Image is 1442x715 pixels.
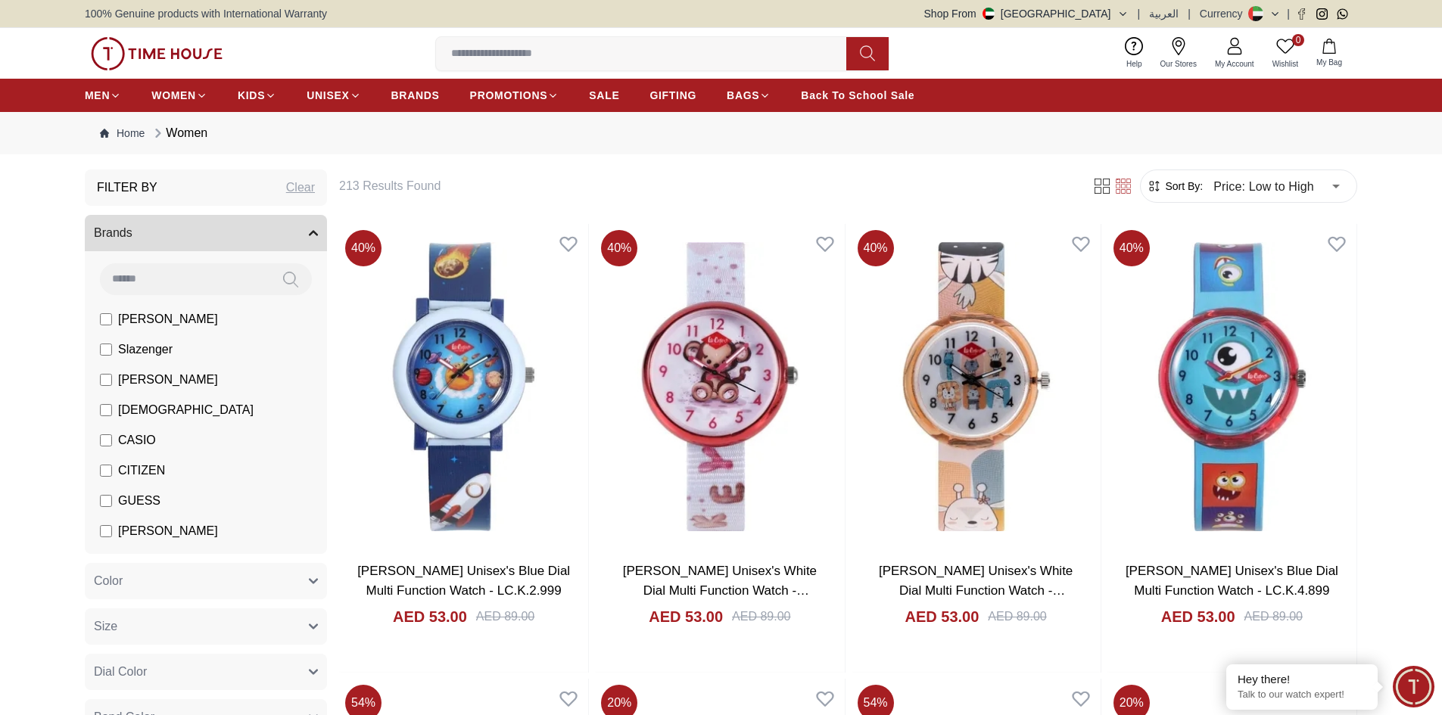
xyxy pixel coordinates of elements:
[476,608,534,626] div: AED 89.00
[118,462,165,480] span: CITIZEN
[100,344,112,356] input: Slazenger
[151,82,207,109] a: WOMEN
[238,82,276,109] a: KIDS
[118,340,173,359] span: Slazenger
[100,434,112,446] input: CASIO
[97,179,157,197] h3: Filter By
[100,374,112,386] input: [PERSON_NAME]
[91,37,223,70] img: ...
[1138,6,1141,21] span: |
[85,608,327,645] button: Size
[85,112,1357,154] nav: Breadcrumb
[118,431,156,449] span: CASIO
[1147,179,1203,194] button: Sort By:
[595,224,844,549] img: Lee Cooper Unisex's White Dial Multi Function Watch - LC.K.3.837
[85,82,121,109] a: MEN
[1244,608,1303,626] div: AED 89.00
[801,82,914,109] a: Back To School Sale
[905,606,980,627] h4: AED 53.00
[589,82,619,109] a: SALE
[924,6,1129,21] button: Shop From[GEOGRAPHIC_DATA]
[100,126,145,141] a: Home
[357,564,570,598] a: [PERSON_NAME] Unisex's Blue Dial Multi Function Watch - LC.K.2.999
[391,88,440,103] span: BRANDS
[801,88,914,103] span: Back To School Sale
[858,230,894,266] span: 40 %
[85,654,327,690] button: Dial Color
[727,88,759,103] span: BAGS
[100,495,112,507] input: GUESS
[118,552,151,570] span: Police
[307,82,360,109] a: UNISEX
[1287,6,1290,21] span: |
[732,608,790,626] div: AED 89.00
[100,465,112,477] input: CITIZEN
[983,8,995,20] img: United Arab Emirates
[1296,8,1307,20] a: Facebook
[94,663,147,681] span: Dial Color
[94,617,117,636] span: Size
[1126,564,1338,598] a: [PERSON_NAME] Unisex's Blue Dial Multi Function Watch - LC.K.4.899
[118,371,218,389] span: [PERSON_NAME]
[470,88,548,103] span: PROMOTIONS
[151,88,196,103] span: WOMEN
[1337,8,1348,20] a: Whatsapp
[1307,36,1351,71] button: My Bag
[85,6,327,21] span: 100% Genuine products with International Warranty
[94,224,132,242] span: Brands
[1266,58,1304,70] span: Wishlist
[1203,165,1350,207] div: Price: Low to High
[1107,224,1356,549] img: Lee Cooper Unisex's Blue Dial Multi Function Watch - LC.K.4.899
[118,522,218,540] span: [PERSON_NAME]
[649,82,696,109] a: GIFTING
[727,82,771,109] a: BAGS
[1162,179,1203,194] span: Sort By:
[286,179,315,197] div: Clear
[100,404,112,416] input: [DEMOGRAPHIC_DATA]
[151,124,207,142] div: Women
[1113,230,1150,266] span: 40 %
[1200,6,1249,21] div: Currency
[94,572,123,590] span: Color
[649,88,696,103] span: GIFTING
[307,88,349,103] span: UNISEX
[339,177,1073,195] h6: 213 Results Found
[589,88,619,103] span: SALE
[85,563,327,599] button: Color
[1120,58,1148,70] span: Help
[1310,57,1348,68] span: My Bag
[100,313,112,325] input: [PERSON_NAME]
[118,310,218,328] span: [PERSON_NAME]
[852,224,1101,549] img: Lee Cooper Unisex's White Dial Multi Function Watch - LC.K.4.838
[393,606,467,627] h4: AED 53.00
[85,215,327,251] button: Brands
[988,608,1046,626] div: AED 89.00
[345,230,382,266] span: 40 %
[879,564,1073,617] a: [PERSON_NAME] Unisex's White Dial Multi Function Watch - LC.K.4.838
[649,606,723,627] h4: AED 53.00
[339,224,588,549] img: Lee Cooper Unisex's Blue Dial Multi Function Watch - LC.K.2.999
[1149,6,1179,21] button: العربية
[601,230,637,266] span: 40 %
[1263,34,1307,73] a: 0Wishlist
[623,564,817,617] a: [PERSON_NAME] Unisex's White Dial Multi Function Watch - LC.K.3.837
[1316,8,1328,20] a: Instagram
[1117,34,1151,73] a: Help
[1238,672,1366,687] div: Hey there!
[470,82,559,109] a: PROMOTIONS
[1188,6,1191,21] span: |
[118,401,254,419] span: [DEMOGRAPHIC_DATA]
[1161,606,1235,627] h4: AED 53.00
[391,82,440,109] a: BRANDS
[85,88,110,103] span: MEN
[238,88,265,103] span: KIDS
[100,525,112,537] input: [PERSON_NAME]
[1238,689,1366,701] p: Talk to our watch expert!
[118,492,160,510] span: GUESS
[1393,666,1434,707] div: Chat Widget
